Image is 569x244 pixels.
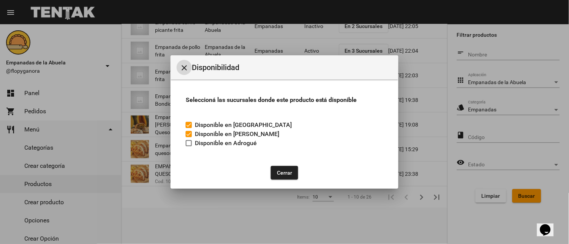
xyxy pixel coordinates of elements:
[180,63,189,72] mat-icon: Cerrar
[186,95,383,105] h3: Seleccioná las sucursales donde este producto está disponible
[537,214,561,236] iframe: chat widget
[195,130,279,139] span: Disponible en [PERSON_NAME]
[192,61,392,74] span: Disponibilidad
[271,166,298,180] button: Cerrar
[195,120,292,130] span: Disponible en [GEOGRAPHIC_DATA]
[195,139,257,148] span: Disponible en Adrogué
[177,60,192,75] button: Cerrar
